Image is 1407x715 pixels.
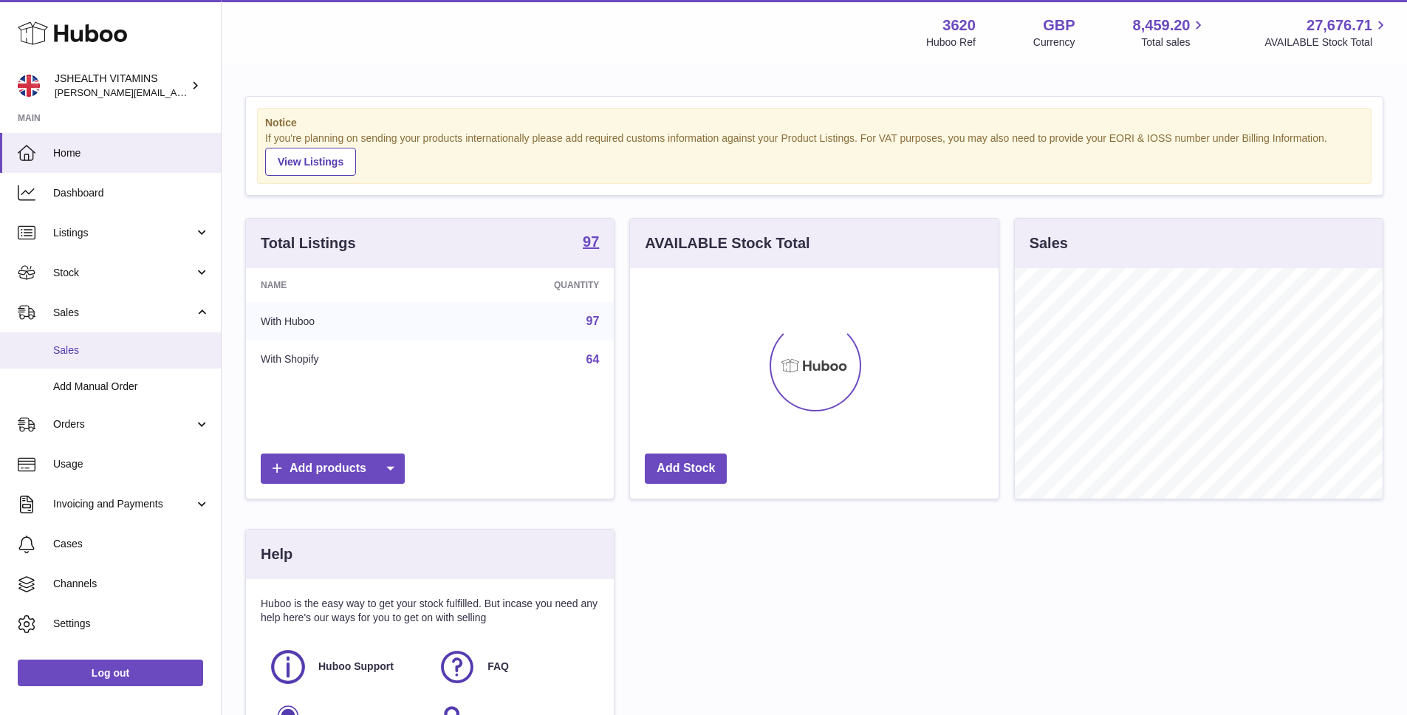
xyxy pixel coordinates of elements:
[53,457,210,471] span: Usage
[246,302,445,341] td: With Huboo
[1307,16,1372,35] span: 27,676.71
[53,497,194,511] span: Invoicing and Payments
[586,315,600,327] a: 97
[265,116,1363,130] strong: Notice
[942,16,976,35] strong: 3620
[261,454,405,484] a: Add products
[583,234,599,249] strong: 97
[261,544,292,564] h3: Help
[55,72,188,100] div: JSHEALTH VITAMINS
[1043,16,1075,35] strong: GBP
[1033,35,1075,49] div: Currency
[53,186,210,200] span: Dashboard
[55,86,296,98] span: [PERSON_NAME][EMAIL_ADDRESS][DOMAIN_NAME]
[53,343,210,357] span: Sales
[1264,35,1389,49] span: AVAILABLE Stock Total
[246,268,445,302] th: Name
[645,454,727,484] a: Add Stock
[53,226,194,240] span: Listings
[318,660,394,674] span: Huboo Support
[53,306,194,320] span: Sales
[53,417,194,431] span: Orders
[53,537,210,551] span: Cases
[53,266,194,280] span: Stock
[261,597,599,625] p: Huboo is the easy way to get your stock fulfilled. But incase you need any help here's our ways f...
[437,647,592,687] a: FAQ
[246,341,445,379] td: With Shopify
[53,146,210,160] span: Home
[18,660,203,686] a: Log out
[1133,16,1191,35] span: 8,459.20
[268,647,422,687] a: Huboo Support
[53,577,210,591] span: Channels
[926,35,976,49] div: Huboo Ref
[53,617,210,631] span: Settings
[1141,35,1207,49] span: Total sales
[583,234,599,252] a: 97
[1133,16,1208,49] a: 8,459.20 Total sales
[487,660,509,674] span: FAQ
[1030,233,1068,253] h3: Sales
[53,380,210,394] span: Add Manual Order
[1264,16,1389,49] a: 27,676.71 AVAILABLE Stock Total
[265,148,356,176] a: View Listings
[261,233,356,253] h3: Total Listings
[586,353,600,366] a: 64
[645,233,809,253] h3: AVAILABLE Stock Total
[445,268,615,302] th: Quantity
[18,75,40,97] img: francesca@jshealthvitamins.com
[265,131,1363,176] div: If you're planning on sending your products internationally please add required customs informati...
